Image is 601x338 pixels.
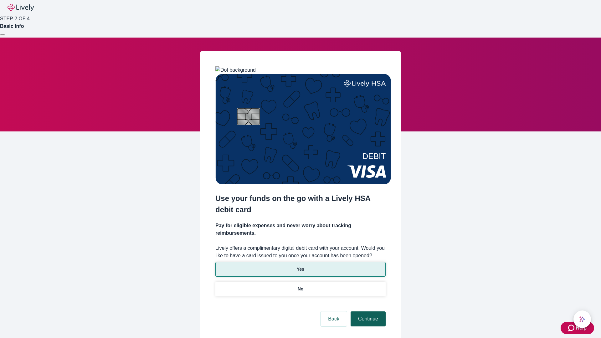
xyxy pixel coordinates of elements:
img: Lively [8,4,34,11]
p: Yes [297,266,304,273]
button: Yes [215,262,386,277]
svg: Lively AI Assistant [579,316,585,322]
span: Help [576,324,587,332]
button: Back [321,311,347,326]
h4: Pay for eligible expenses and never worry about tracking reimbursements. [215,222,386,237]
button: chat [573,310,591,328]
p: No [298,286,304,292]
img: Dot background [215,66,256,74]
button: Zendesk support iconHelp [561,322,594,334]
h2: Use your funds on the go with a Lively HSA debit card [215,193,386,215]
img: Debit card [215,74,391,184]
svg: Zendesk support icon [568,324,576,332]
label: Lively offers a complimentary digital debit card with your account. Would you like to have a card... [215,244,386,259]
button: Continue [351,311,386,326]
button: No [215,282,386,296]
